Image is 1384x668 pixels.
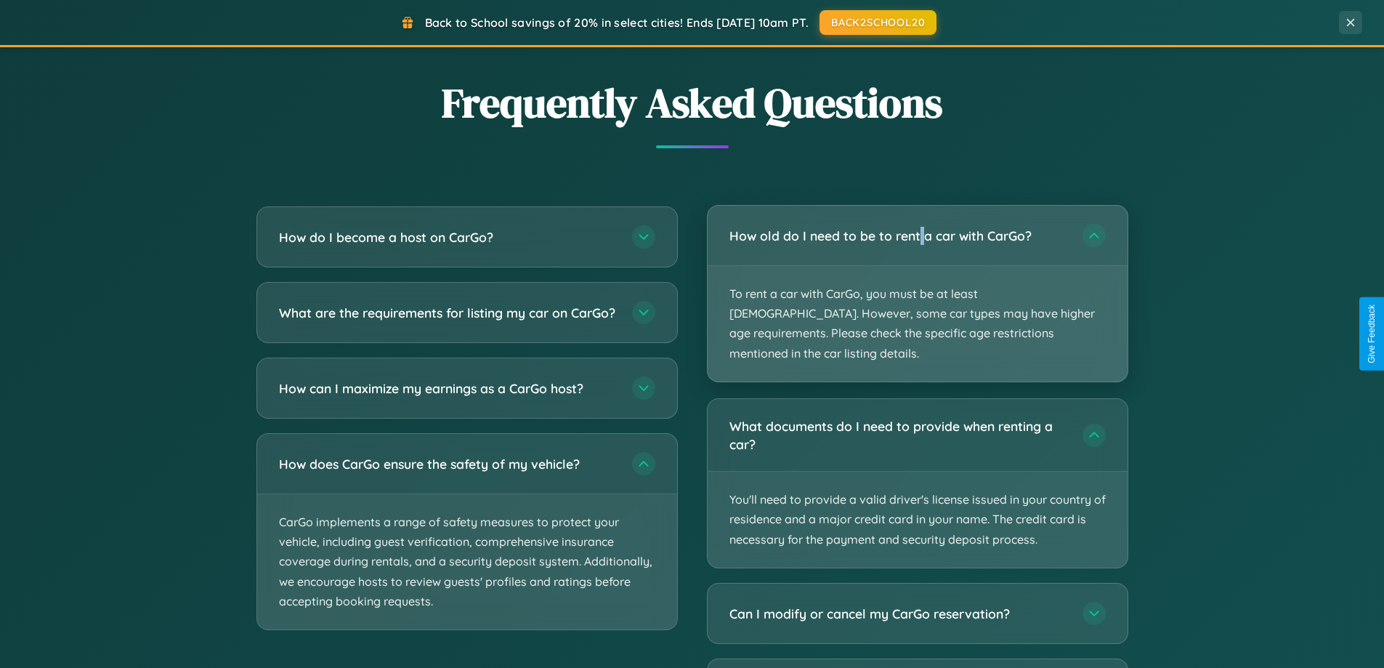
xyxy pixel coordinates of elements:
h3: How does CarGo ensure the safety of my vehicle? [279,455,618,473]
span: Back to School savings of 20% in select cities! Ends [DATE] 10am PT. [425,15,809,30]
h2: Frequently Asked Questions [256,75,1128,131]
div: Give Feedback [1367,305,1377,363]
h3: How do I become a host on CarGo? [279,228,618,246]
p: To rent a car with CarGo, you must be at least [DEMOGRAPHIC_DATA]. However, some car types may ha... [708,266,1128,382]
button: BACK2SCHOOL20 [820,10,936,35]
p: CarGo implements a range of safety measures to protect your vehicle, including guest verification... [257,494,677,629]
p: You'll need to provide a valid driver's license issued in your country of residence and a major c... [708,472,1128,568]
h3: How old do I need to be to rent a car with CarGo? [729,227,1068,245]
h3: How can I maximize my earnings as a CarGo host? [279,379,618,398]
h3: Can I modify or cancel my CarGo reservation? [729,604,1068,622]
h3: What are the requirements for listing my car on CarGo? [279,304,618,322]
h3: What documents do I need to provide when renting a car? [729,417,1068,453]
